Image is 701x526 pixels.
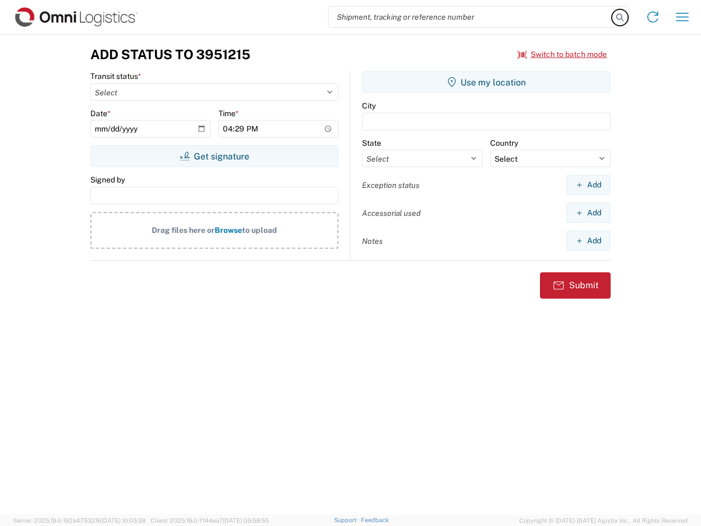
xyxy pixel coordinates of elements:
[519,516,688,525] span: Copyright © [DATE]-[DATE] Agistix Inc., All Rights Reserved
[334,517,361,523] a: Support
[566,175,611,195] button: Add
[13,517,146,524] span: Server: 2025.19.0-192a4753216
[362,236,383,246] label: Notes
[362,180,420,190] label: Exception status
[361,517,389,523] a: Feedback
[242,226,277,235] span: to upload
[90,47,250,62] h3: Add Status to 3951215
[362,71,611,93] button: Use my location
[90,108,111,118] label: Date
[152,226,215,235] span: Drag files here or
[90,175,125,185] label: Signed by
[223,517,269,524] span: [DATE] 09:58:55
[90,71,141,81] label: Transit status
[566,231,611,251] button: Add
[329,7,612,27] input: Shipment, tracking or reference number
[151,517,269,524] span: Client: 2025.19.0-7f44ea7
[362,208,421,218] label: Accessorial used
[518,45,607,64] button: Switch to batch mode
[490,138,518,148] label: Country
[362,138,381,148] label: State
[101,517,146,524] span: [DATE] 10:05:38
[362,101,376,111] label: City
[90,145,338,167] button: Get signature
[540,272,611,299] button: Submit
[566,203,611,223] button: Add
[215,226,242,235] span: Browse
[219,108,239,118] label: Time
